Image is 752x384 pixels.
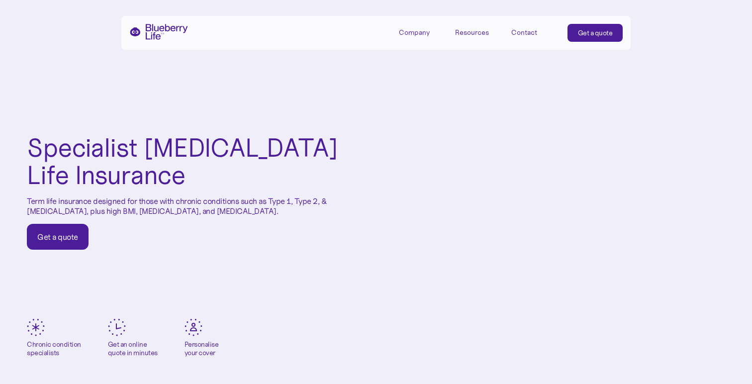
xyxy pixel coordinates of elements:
[185,340,219,357] div: Personalise your cover
[455,28,489,37] div: Resources
[37,232,78,242] div: Get a quote
[455,24,500,40] div: Resources
[27,196,349,215] p: Term life insurance designed for those with chronic conditions such as Type 1, Type 2, & [MEDICAL...
[399,24,444,40] div: Company
[511,28,537,37] div: Contact
[567,24,623,42] a: Get a quote
[27,134,349,189] h1: Specialist [MEDICAL_DATA] Life Insurance
[399,28,430,37] div: Company
[511,24,556,40] a: Contact
[27,224,89,250] a: Get a quote
[108,340,158,357] div: Get an online quote in minutes
[129,24,188,40] a: home
[27,340,81,357] div: Chronic condition specialists
[578,28,613,38] div: Get a quote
